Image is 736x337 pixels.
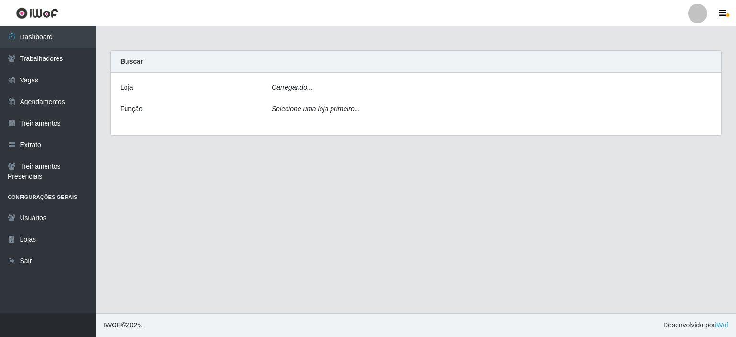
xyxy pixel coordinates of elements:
[663,320,728,330] span: Desenvolvido por
[103,321,121,329] span: IWOF
[103,320,143,330] span: © 2025 .
[272,83,313,91] i: Carregando...
[272,105,360,113] i: Selecione uma loja primeiro...
[715,321,728,329] a: iWof
[120,82,133,93] label: Loja
[120,104,143,114] label: Função
[16,7,58,19] img: CoreUI Logo
[120,58,143,65] strong: Buscar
